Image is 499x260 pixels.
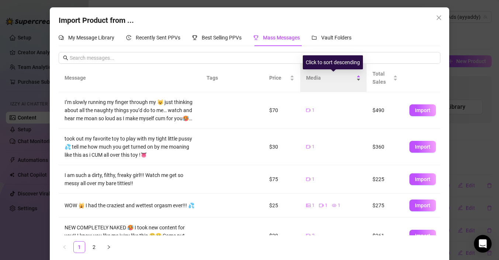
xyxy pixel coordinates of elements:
span: right [107,245,111,249]
span: 1 [312,176,315,183]
a: 1 [74,242,85,253]
span: folder [312,35,317,40]
span: 2 [312,232,315,239]
span: video-camera [306,145,311,149]
th: Message [59,64,200,92]
td: $30 [263,129,300,165]
td: $29 [263,218,300,254]
span: video-camera [306,108,311,112]
div: WOW 🙀 I had the craziest and wettest orgasm ever!!! 💦 [65,201,194,209]
button: left [59,241,70,253]
div: I am such a dirty, filthy, freaky girl!!! Watch me get so messy all over my bare titties!! [65,171,194,187]
span: close [436,15,442,21]
a: 2 [89,242,100,253]
span: trophy [192,35,197,40]
td: $275 [367,194,403,218]
button: right [103,241,115,253]
span: Import [415,176,430,182]
div: Open Intercom Messenger [474,235,492,253]
span: Price [269,74,288,82]
th: Media [300,64,367,92]
span: Best Selling PPVs [202,35,242,41]
span: video-camera [306,233,311,238]
span: 1 [338,202,340,209]
button: Import [409,104,436,116]
span: 1 [312,202,315,209]
li: 2 [88,241,100,253]
span: history [126,35,131,40]
span: Media [306,74,355,82]
li: Previous Page [59,241,70,253]
div: took out my favorite toy to play with my tight little pussy 💦 tell me how much you get turned on ... [65,135,194,159]
li: Next Page [103,241,115,253]
span: Import Product from ... [59,16,134,25]
span: left [62,245,67,249]
button: Close [433,12,445,24]
button: Import [409,173,436,185]
div: Click to sort descending [303,55,363,69]
div: NEW COMPLETELY NAKED 🥵 I took new content for you!! I know you like me juicy like this 😩😋 Come pu... [65,223,194,248]
span: Import [415,233,430,239]
span: Vault Folders [321,35,351,41]
button: Import [409,141,436,153]
button: Import [409,200,436,211]
span: My Message Library [68,35,114,41]
span: video-camera [306,177,311,181]
span: 1 [325,202,328,209]
td: $25 [263,194,300,218]
input: Search messages... [70,54,436,62]
span: 1 [312,107,315,114]
th: Tags [201,64,245,92]
span: Import [415,144,430,150]
span: Close [433,15,445,21]
td: $70 [263,92,300,129]
div: I’m slowly running my finger through my 😺 just thinking about all the naughty things you’d do to ... [65,98,194,122]
td: $360 [367,129,403,165]
span: Import [415,107,430,113]
td: $490 [367,92,403,129]
td: $75 [263,165,300,194]
th: Total Sales [367,64,403,92]
button: Import [409,230,436,242]
span: eye [332,203,336,208]
span: Import [415,202,430,208]
span: Recently Sent PPVs [136,35,180,41]
span: trophy [253,35,259,40]
span: video-camera [319,203,323,208]
span: Mass Messages [263,35,300,41]
th: Price [263,64,300,92]
td: $225 [367,165,403,194]
li: 1 [73,241,85,253]
span: search [63,55,68,60]
span: Total Sales [372,70,392,86]
span: picture [306,203,311,208]
span: 1 [312,143,315,150]
span: comment [59,35,64,40]
td: $261 [367,218,403,254]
